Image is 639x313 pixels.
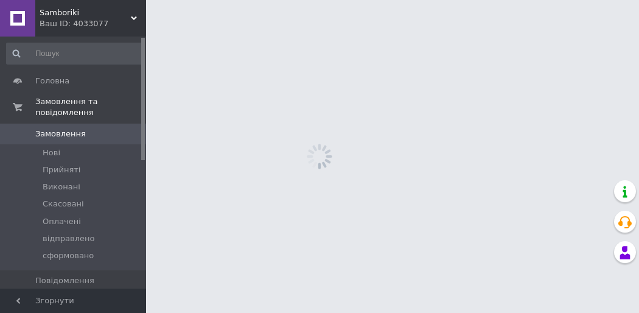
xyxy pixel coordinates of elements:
span: Виконані [43,181,80,192]
span: Samboriki [40,7,131,18]
span: Прийняті [43,164,80,175]
span: відправлено [43,233,94,244]
span: Повідомлення [35,275,94,286]
span: Оплачені [43,216,81,227]
input: Пошук [6,43,144,65]
div: Ваш ID: 4033077 [40,18,146,29]
span: Головна [35,76,69,86]
span: сформовано [43,250,94,261]
span: Скасовані [43,199,84,209]
span: Замовлення та повідомлення [35,96,146,118]
span: Нові [43,147,60,158]
span: Замовлення [35,128,86,139]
